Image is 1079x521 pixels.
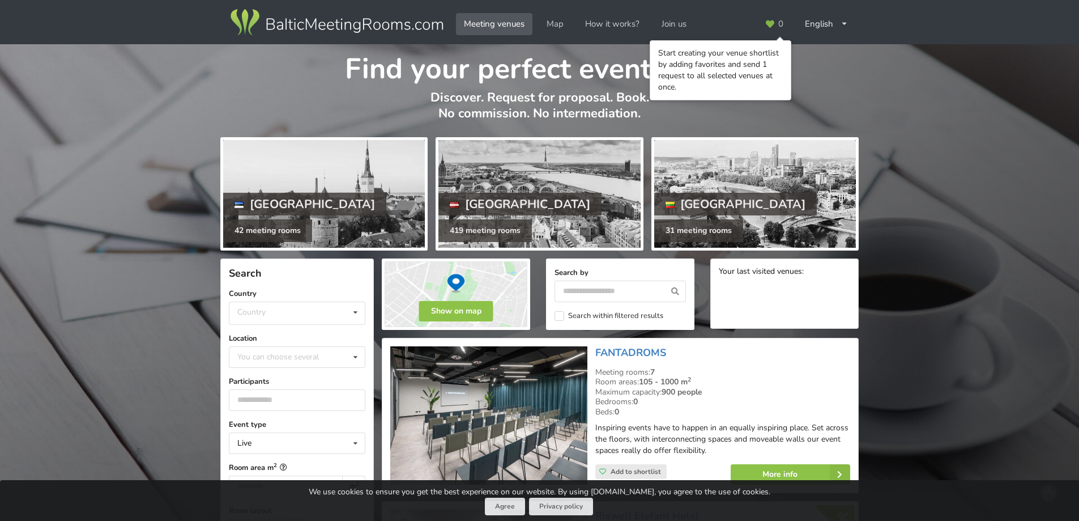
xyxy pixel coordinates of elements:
div: 42 meeting rooms [223,219,312,242]
div: Maximum capacity: [595,387,850,397]
div: 31 meeting rooms [654,219,743,242]
a: FANTADROMS [595,346,666,359]
a: Meeting venues [456,13,532,35]
div: Room areas: [595,377,850,387]
button: Agree [485,498,525,515]
label: Search within filtered results [555,311,663,321]
a: [GEOGRAPHIC_DATA] 419 meeting rooms [436,137,643,251]
strong: 0 [633,396,638,407]
div: Start creating your venue shortlist by adding favorites and send 1 request to all selected venues... [658,48,783,93]
img: Show on map [382,259,530,330]
label: Country [229,288,365,299]
img: Conference centre | Riga | FANTADROMS [390,346,587,485]
label: Room area m [229,462,365,473]
sup: 2 [688,375,691,384]
div: Country [237,307,266,317]
div: You can choose several [234,350,344,363]
sup: 2 [274,461,277,469]
sup: 2 [356,480,359,488]
p: Inspiring events have to happen in an equally inspiring place. Set across the floors, with interc... [595,422,850,456]
h1: Find your perfect event space [220,44,859,87]
div: Meeting rooms: [595,367,850,378]
div: m [342,476,365,497]
div: Bedrooms: [595,397,850,407]
strong: 0 [615,406,619,417]
label: Event type [229,419,365,430]
div: 419 meeting rooms [438,219,532,242]
div: Live [237,439,251,447]
p: Discover. Request for proposal. Book. No commission. No intermediation. [220,90,859,133]
a: [GEOGRAPHIC_DATA] 31 meeting rooms [651,137,859,251]
div: English [797,13,856,35]
a: How it works? [577,13,647,35]
a: Map [539,13,572,35]
img: Baltic Meeting Rooms [228,7,445,39]
div: Your last visited venues: [719,267,850,278]
strong: 900 people [662,387,702,397]
strong: 7 [650,367,655,378]
label: Location [229,333,365,344]
label: Search by [555,267,686,278]
label: Participants [229,376,365,387]
div: [GEOGRAPHIC_DATA] [438,193,602,215]
div: Beds: [595,407,850,417]
a: [GEOGRAPHIC_DATA] 42 meeting rooms [220,137,428,251]
span: Search [229,266,262,280]
a: Privacy policy [529,498,593,515]
div: [GEOGRAPHIC_DATA] [654,193,817,215]
a: More info [731,464,850,485]
span: 0 [778,20,783,28]
span: Add to shortlist [611,467,661,476]
strong: 105 - 1000 m [639,376,691,387]
div: [GEOGRAPHIC_DATA] [223,193,386,215]
a: Join us [654,13,694,35]
button: Show on map [419,301,493,321]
